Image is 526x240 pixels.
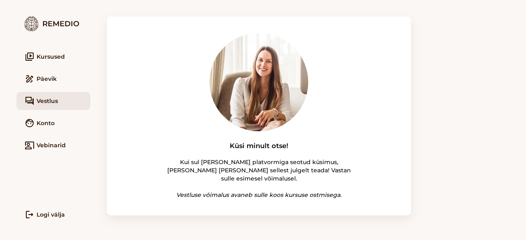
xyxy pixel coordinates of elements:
[25,118,35,128] i: face
[16,114,90,132] a: faceKonto
[25,210,35,219] i: logout
[164,191,354,199] div: Vestluse võimalus avaneb sulle koos kursuse ostmisega.
[25,16,38,31] img: logo.7579ec4f.png
[16,206,90,224] a: logoutLogi välja
[16,92,90,110] a: forumVestlus
[37,97,58,105] span: Vestlus
[25,140,35,150] i: co_present
[164,158,354,183] p: Kui sul [PERSON_NAME] platvormiga seotud küsimus, [PERSON_NAME] [PERSON_NAME] sellest julgelt tea...
[210,33,308,131] img: dagmar.a3233480.jpg
[16,48,90,66] a: video_libraryKursused
[164,142,354,150] h3: Küsi minult otse!
[25,52,35,62] i: video_library
[16,136,90,154] a: co_presentVebinarid
[25,74,35,84] i: draw
[16,16,90,31] div: Remedio
[16,70,90,88] a: drawPäevik
[25,96,35,106] i: forum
